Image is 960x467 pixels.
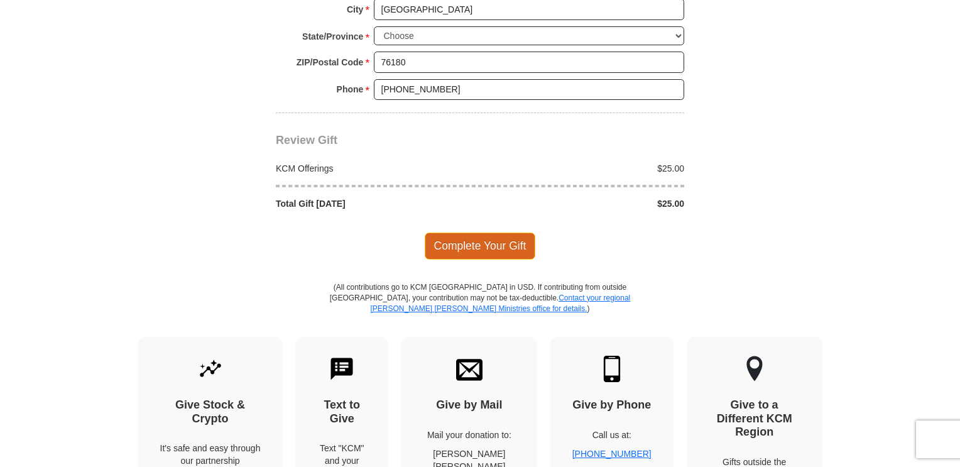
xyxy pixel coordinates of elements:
[160,398,261,426] h4: Give Stock & Crypto
[423,398,515,412] h4: Give by Mail
[572,429,652,441] p: Call us at:
[572,398,652,412] h4: Give by Phone
[456,356,483,382] img: envelope.svg
[370,294,630,313] a: Contact your regional [PERSON_NAME] [PERSON_NAME] Ministries office for details.
[270,197,481,210] div: Total Gift [DATE]
[480,197,691,210] div: $25.00
[318,398,367,426] h4: Text to Give
[480,162,691,175] div: $25.00
[302,28,363,45] strong: State/Province
[270,162,481,175] div: KCM Offerings
[423,429,515,441] p: Mail your donation to:
[425,233,536,259] span: Complete Your Gift
[276,134,337,146] span: Review Gift
[599,356,625,382] img: mobile.svg
[297,53,364,71] strong: ZIP/Postal Code
[709,398,800,439] h4: Give to a Different KCM Region
[197,356,224,382] img: give-by-stock.svg
[329,282,631,337] p: (All contributions go to KCM [GEOGRAPHIC_DATA] in USD. If contributing from outside [GEOGRAPHIC_D...
[347,1,363,18] strong: City
[572,449,652,459] a: [PHONE_NUMBER]
[337,80,364,98] strong: Phone
[746,356,763,382] img: other-region
[329,356,355,382] img: text-to-give.svg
